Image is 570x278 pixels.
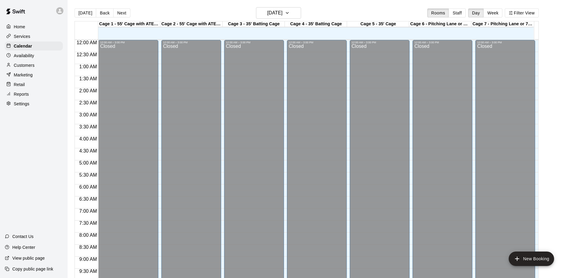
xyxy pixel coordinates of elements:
a: Home [5,22,63,31]
div: Cage 4 - 35' Batting Cage [285,21,347,27]
span: 2:30 AM [78,100,99,105]
span: 6:00 AM [78,184,99,190]
a: Customers [5,61,63,70]
p: Availability [14,53,34,59]
p: Retail [14,82,25,88]
button: [DATE] [75,8,96,17]
span: 8:30 AM [78,245,99,250]
p: Home [14,24,25,30]
div: Cage 5 - 35' Cage [347,21,409,27]
div: 12:00 AM – 3:00 PM [414,41,471,44]
p: Customers [14,62,35,68]
button: Staff [449,8,466,17]
span: 9:00 AM [78,257,99,262]
a: Settings [5,99,63,108]
div: 12:00 AM – 3:00 PM [100,41,156,44]
p: Calendar [14,43,32,49]
span: 4:30 AM [78,148,99,153]
a: Retail [5,80,63,89]
span: 8:00 AM [78,233,99,238]
button: [DATE] [256,7,301,19]
p: Services [14,33,30,39]
button: add [509,252,554,266]
span: 4:00 AM [78,136,99,141]
span: 12:30 AM [75,52,99,57]
div: 12:00 AM – 3:00 PM [163,41,219,44]
span: 7:00 AM [78,209,99,214]
span: 6:30 AM [78,196,99,202]
p: Marketing [14,72,33,78]
a: Reports [5,90,63,99]
span: 3:30 AM [78,124,99,129]
button: Back [96,8,114,17]
span: 5:30 AM [78,172,99,178]
button: Week [483,8,502,17]
span: 1:00 AM [78,64,99,69]
p: Reports [14,91,29,97]
div: 12:00 AM – 3:00 PM [477,41,533,44]
button: Rooms [427,8,449,17]
p: View public page [12,255,45,261]
div: 12:00 AM – 3:00 PM [352,41,408,44]
span: 2:00 AM [78,88,99,93]
h6: [DATE] [267,9,282,17]
div: Cage 7 - Pitching Lane or 70' Cage for live at-bats [471,21,534,27]
div: Cage 3 - 35' Batting Cage [223,21,285,27]
p: Contact Us [12,233,34,239]
span: 7:30 AM [78,221,99,226]
button: Day [468,8,484,17]
a: Services [5,32,63,41]
span: 9:30 AM [78,269,99,274]
button: Next [113,8,130,17]
span: 1:30 AM [78,76,99,81]
div: 12:00 AM – 3:00 PM [289,41,345,44]
div: Cage 1 - 55' Cage with ATEC M3X 2.0 Baseball Pitching Machine [98,21,160,27]
span: 3:00 AM [78,112,99,117]
span: 12:00 AM [75,40,99,45]
p: Help Center [12,244,35,250]
span: 5:00 AM [78,160,99,165]
button: Filter View [505,8,538,17]
p: Settings [14,101,29,107]
div: Cage 6 - Pitching Lane or Hitting (35' Cage) [409,21,471,27]
a: Marketing [5,70,63,79]
p: Copy public page link [12,266,53,272]
a: Calendar [5,42,63,51]
a: Availability [5,51,63,60]
div: Cage 2 - 55' Cage with ATEC M3X 2.0 Baseball Pitching Machine [160,21,223,27]
div: 12:00 AM – 3:00 PM [226,41,282,44]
